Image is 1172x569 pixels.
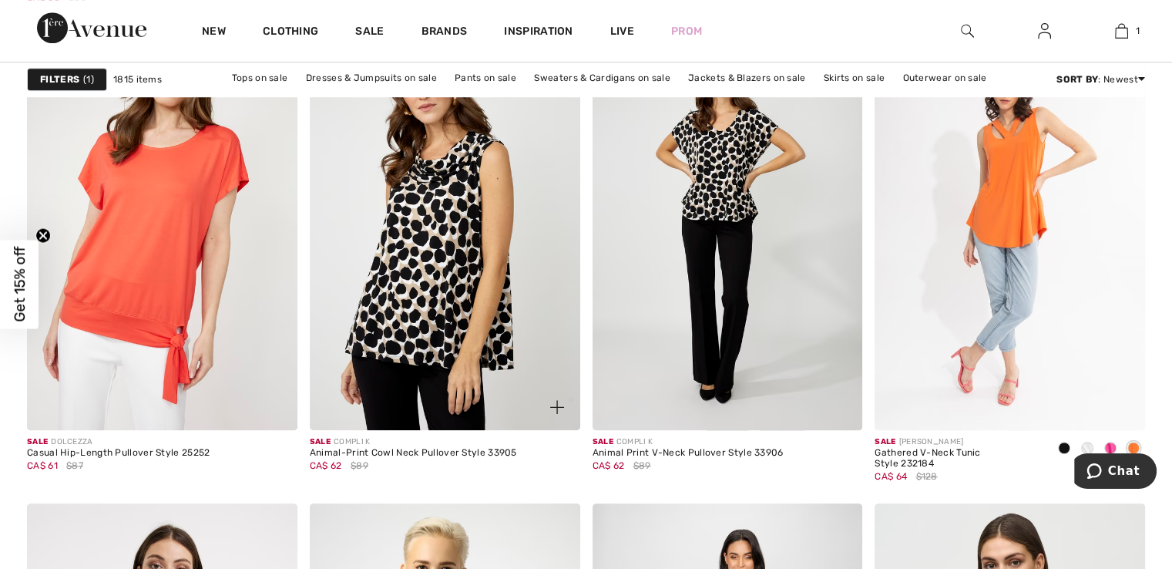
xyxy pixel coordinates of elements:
[875,25,1145,430] img: Gathered V-Neck Tunic Style 232184. Black
[1115,22,1128,40] img: My Bag
[593,436,784,448] div: COMPLI K
[875,436,1040,448] div: [PERSON_NAME]
[310,460,342,471] span: CA$ 62
[355,25,384,41] a: Sale
[875,471,907,482] span: CA$ 64
[875,437,895,446] span: Sale
[1053,436,1076,462] div: Black
[610,23,634,39] a: Live
[1136,24,1140,38] span: 1
[447,68,524,88] a: Pants on sale
[113,72,162,86] span: 1815 items
[351,459,368,473] span: $89
[11,247,29,322] span: Get 15% off
[593,448,784,459] div: Animal Print V-Neck Pullover Style 33906
[816,68,892,88] a: Skirts on sale
[1076,436,1099,462] div: Vanilla 30
[202,25,226,41] a: New
[35,228,51,244] button: Close teaser
[1056,74,1098,85] strong: Sort By
[27,460,58,471] span: CA$ 61
[298,68,445,88] a: Dresses & Jumpsuits on sale
[83,72,94,86] span: 1
[895,68,994,88] a: Outerwear on sale
[680,68,814,88] a: Jackets & Blazers on sale
[526,68,677,88] a: Sweaters & Cardigans on sale
[40,72,79,86] strong: Filters
[310,437,331,446] span: Sale
[66,459,83,473] span: $87
[1099,436,1122,462] div: Dazzle pink
[421,25,468,41] a: Brands
[27,448,210,459] div: Casual Hip-Length Pullover Style 25252
[27,437,48,446] span: Sale
[593,25,863,430] img: Animal Print V-Neck Pullover Style 33906. As sample
[875,448,1040,470] div: Gathered V-Neck Tunic Style 232184
[1122,436,1145,462] div: Mandarin
[263,25,318,41] a: Clothing
[27,436,210,448] div: DOLCEZZA
[310,436,517,448] div: COMPLI K
[310,25,580,430] a: Animal-Print Cowl Neck Pullover Style 33905. As sample
[1026,22,1063,41] a: Sign In
[550,400,564,414] img: plus_v2.svg
[593,460,625,471] span: CA$ 62
[915,470,937,483] span: $128
[961,22,974,40] img: search the website
[37,12,146,43] img: 1ère Avenue
[1056,72,1145,86] div: : Newest
[27,25,297,430] img: Casual Hip-Length Pullover Style 25252. Red
[593,437,613,446] span: Sale
[1083,22,1159,40] a: 1
[224,68,296,88] a: Tops on sale
[504,25,573,41] span: Inspiration
[1074,453,1157,492] iframe: Opens a widget where you can chat to one of our agents
[310,448,517,459] div: Animal-Print Cowl Neck Pullover Style 33905
[633,459,651,473] span: $89
[671,23,702,39] a: Prom
[1038,22,1051,40] img: My Info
